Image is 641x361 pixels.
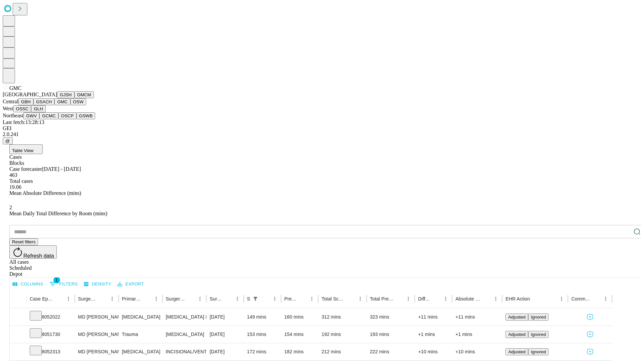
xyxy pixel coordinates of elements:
div: 192 mins [322,326,363,343]
div: Surgeon Name [78,296,97,302]
button: Export [116,279,146,289]
div: +10 mins [455,343,499,360]
div: Trauma [122,326,159,343]
div: Scheduled In Room Duration [247,296,250,302]
button: Sort [432,294,441,304]
span: Central [3,99,18,104]
div: Difference [418,296,431,302]
button: Adjusted [505,348,528,355]
button: Show filters [48,279,79,289]
div: 8052313 [30,343,71,360]
button: Sort [98,294,108,304]
span: Ignored [531,315,546,320]
button: GWV [23,112,39,119]
div: 2.0.241 [3,131,638,137]
div: MD [PERSON_NAME] [78,343,115,360]
button: Ignored [528,331,549,338]
button: Menu [152,294,161,304]
div: +11 mins [418,309,449,326]
div: Case Epic Id [30,296,54,302]
span: Total cases [9,178,33,184]
span: @ [5,138,10,143]
div: EHR Action [505,296,530,302]
div: GEI [3,125,638,131]
span: Reset filters [12,239,35,244]
span: [GEOGRAPHIC_DATA] [3,92,57,97]
button: Adjusted [505,331,528,338]
div: [MEDICAL_DATA] [166,326,203,343]
div: MD [PERSON_NAME] [PERSON_NAME] Md [78,309,115,326]
div: 182 mins [284,343,315,360]
div: Comments [571,296,591,302]
span: Case forecaster [9,166,42,172]
button: Sort [346,294,356,304]
button: Menu [356,294,365,304]
span: Mean Absolute Difference (mins) [9,190,81,196]
button: Sort [394,294,404,304]
div: Surgery Name [166,296,185,302]
button: Select columns [11,279,45,289]
button: Table View [9,144,43,154]
div: Surgery Date [210,296,223,302]
span: Adjusted [508,315,525,320]
div: Primary Service [122,296,141,302]
div: 172 mins [247,343,278,360]
span: Refresh data [23,253,54,259]
button: Expand [13,346,23,358]
button: Sort [261,294,270,304]
span: Ignored [531,332,546,337]
button: Sort [223,294,233,304]
div: 8051730 [30,326,71,343]
button: Menu [64,294,73,304]
button: Sort [592,294,601,304]
span: Adjusted [508,349,525,354]
button: Expand [13,329,23,341]
button: Refresh data [9,245,57,259]
button: Menu [195,294,205,304]
span: Last fetch: 13:28:13 [3,119,44,125]
span: 2 [9,205,12,210]
span: Mean Daily Total Difference by Room (mins) [9,211,107,216]
div: Predicted In Room Duration [284,296,297,302]
button: Sort [54,294,64,304]
div: 8052022 [30,309,71,326]
button: GBH [18,98,33,105]
div: 222 mins [370,343,412,360]
div: +10 mins [418,343,449,360]
button: Menu [491,294,500,304]
button: GCMC [39,112,58,119]
div: [MEDICAL_DATA] [122,343,159,360]
button: Expand [13,312,23,323]
button: Ignored [528,314,549,321]
span: Adjusted [508,332,525,337]
span: 19.06 [9,184,21,190]
button: GSACH [33,98,54,105]
div: 1 active filter [251,294,260,304]
button: Menu [270,294,279,304]
div: Total Predicted Duration [370,296,394,302]
button: GSWB [76,112,95,119]
span: [DATE] - [DATE] [42,166,81,172]
span: West [3,106,13,111]
div: MD [PERSON_NAME] [PERSON_NAME] [78,326,115,343]
button: GMCM [74,91,94,98]
button: Sort [482,294,491,304]
div: +1 mins [418,326,449,343]
button: Menu [307,294,316,304]
button: OSSC [13,105,31,112]
div: [MEDICAL_DATA] [122,309,159,326]
span: 463 [9,172,17,178]
div: Total Scheduled Duration [322,296,346,302]
span: Ignored [531,349,546,354]
button: Ignored [528,348,549,355]
button: Reset filters [9,238,38,245]
button: GMC [54,98,70,105]
button: Density [82,279,113,289]
div: [MEDICAL_DATA] DIAGNOSTIC [166,309,203,326]
div: 212 mins [322,343,363,360]
div: [DATE] [210,326,240,343]
button: Menu [233,294,242,304]
button: Sort [298,294,307,304]
button: Menu [557,294,566,304]
span: GMC [9,85,21,91]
